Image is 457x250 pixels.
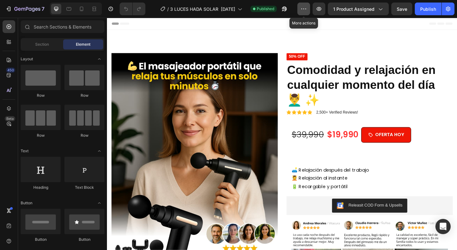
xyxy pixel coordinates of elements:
input: Search Sections & Elements [21,20,104,33]
div: $39,990 [200,121,236,134]
span: Save [397,6,407,12]
h1: Comodidad y relajación en cualquier momento del día 💆‍♂️ ✨ [195,48,376,98]
img: CKKYs5695_ICEAE=.webp [250,201,257,208]
span: Text [21,148,29,154]
p: 💆 Relajación al instante 🔋 Recargable y portátil [201,170,370,188]
span: Element [76,42,90,47]
button: 7 [3,3,47,15]
p: 7 [42,5,44,13]
span: 3 LUCES HADA SOLAR [DATE] [170,6,235,12]
div: Releasit COD Form & Upsells [262,201,321,207]
div: Row [21,133,61,138]
button: Save [391,3,412,15]
div: 450 [6,68,15,73]
span: Toggle open [94,54,104,64]
span: Published [257,6,274,12]
div: Undo/Redo [120,3,145,15]
span: Toggle open [94,198,104,208]
span: Section [35,42,49,47]
iframe: Design area [107,18,457,250]
div: Publish [420,6,436,12]
span: Button [21,200,32,206]
button: Publish [415,3,441,15]
span: / [167,6,169,12]
span: Toggle open [94,146,104,156]
div: Button [64,237,104,242]
div: Text Block [64,185,104,190]
p: OFERTA HOY [292,123,323,132]
div: Row [21,93,61,98]
p: 🛋️ Relajación después del trabajo [201,161,370,170]
span: 1 product assigned [333,6,374,12]
div: Beta [5,116,15,121]
div: Heading [21,185,61,190]
button: 1 product assigned [328,3,389,15]
button: <p>OFERTA HOY</p> [276,119,331,136]
div: Button [21,237,61,242]
pre: 50% off [195,38,218,46]
div: Row [64,133,104,138]
span: Layout [21,56,33,62]
p: 2,500+ Verified Reviews! [228,100,273,106]
div: Open Intercom Messenger [435,219,451,234]
div: $19,990 [239,121,274,134]
button: Releasit COD Form & Upsells [245,197,326,212]
div: Row [64,93,104,98]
